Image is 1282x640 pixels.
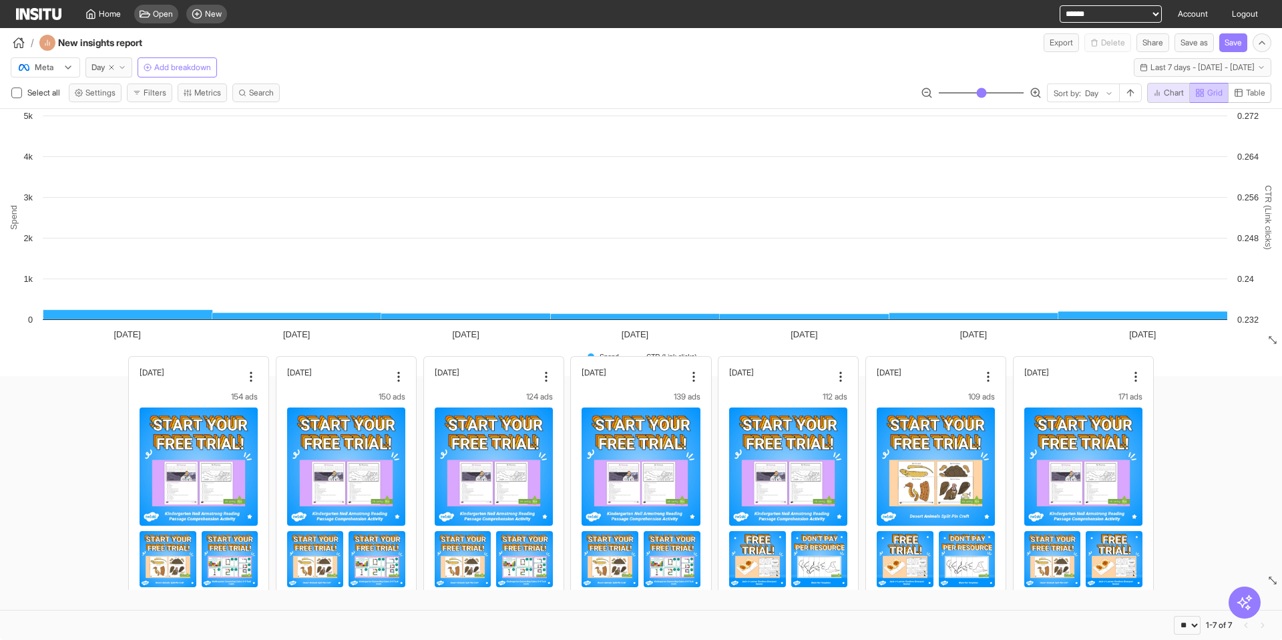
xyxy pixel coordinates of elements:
div: 171 ads [1024,391,1142,402]
text: 5k [23,111,33,121]
span: Last 7 days - [DATE] - [DATE] [1150,62,1255,73]
text: 0.256 [1237,192,1259,202]
button: Save as [1174,33,1214,52]
span: Open [153,9,173,19]
button: Day [85,57,132,77]
div: Mon 18 August, 2025 [1024,367,1126,377]
h2: [DATE] [435,367,459,377]
div: 109 ads [877,391,995,402]
div: Tue 12 August, 2025 [140,367,242,377]
div: 1-7 of 7 [1206,620,1232,631]
text: 0.232 [1237,315,1259,325]
h4: New insights report [58,36,178,49]
h2: [DATE] [729,367,754,377]
span: Search [249,88,274,98]
button: Search [232,84,280,102]
text: 3k [23,192,33,202]
div: 112 ads [729,391,847,402]
button: Save [1219,33,1247,52]
span: Day [91,62,105,73]
text: Spend [9,205,19,230]
button: Share [1136,33,1169,52]
button: Chart [1147,83,1190,103]
div: Thu 14 August, 2025 [435,367,537,377]
text: 0.264 [1237,152,1259,162]
span: Grid [1207,88,1223,98]
text: 0.248 [1237,233,1259,243]
div: 124 ads [435,391,553,402]
span: Settings [85,88,116,98]
tspan: [DATE] [283,329,310,339]
tspan: [DATE] [622,329,648,339]
div: Sat 16 August, 2025 [729,367,831,377]
div: Wed 13 August, 2025 [287,367,389,377]
span: You cannot delete a preset report. [1084,33,1131,52]
tspan: [DATE] [960,329,987,339]
span: Add breakdown [154,62,211,73]
text: CTR (Link clicks) [1263,185,1273,250]
h2: [DATE] [140,367,164,377]
tspan: [DATE] [114,329,141,339]
div: Sun 17 August, 2025 [877,367,979,377]
span: Table [1246,88,1265,98]
div: 150 ads [287,391,405,402]
button: Grid [1190,83,1229,103]
tspan: [DATE] [1129,329,1156,339]
button: Last 7 days - [DATE] - [DATE] [1134,58,1271,77]
button: Filters [127,84,172,102]
div: 154 ads [140,391,258,402]
h2: [DATE] [582,367,606,377]
text: 4k [23,152,33,162]
text: 1k [23,274,33,284]
div: 139 ads [582,391,700,402]
span: Sort by: [1054,88,1081,99]
button: Table [1228,83,1271,103]
span: Chart [1164,88,1184,98]
button: Delete [1084,33,1131,52]
text: 0.24 [1237,274,1254,284]
h2: [DATE] [1024,367,1049,377]
tspan: [DATE] [791,329,817,339]
img: Logo [16,8,61,20]
text: 0 [28,315,33,325]
span: / [31,36,34,49]
text: 0.272 [1237,111,1259,121]
button: Add breakdown [138,57,217,77]
div: Fri 15 August, 2025 [582,367,684,377]
button: Settings [69,84,122,102]
h2: [DATE] [287,367,312,377]
tspan: [DATE] [452,329,479,339]
div: New insights report [39,35,178,51]
h2: [DATE] [877,367,901,377]
button: Metrics [178,84,227,102]
button: Export [1044,33,1079,52]
button: / [11,35,34,51]
span: New [205,9,222,19]
span: Home [99,9,121,19]
span: Select all [27,88,63,98]
text: 2k [23,233,33,243]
